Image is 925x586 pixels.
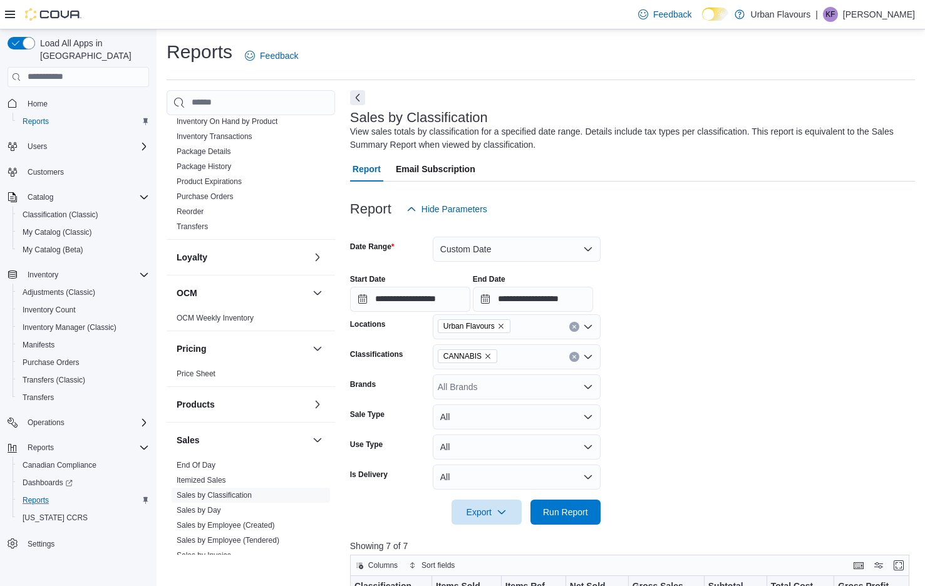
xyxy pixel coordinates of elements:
span: Dashboards [23,478,73,488]
span: Transfers (Classic) [18,373,149,388]
span: Manifests [23,340,54,350]
span: Feedback [653,8,691,21]
a: Home [23,96,53,111]
p: | [815,7,818,22]
p: Showing 7 of 7 [350,540,915,552]
span: Users [23,139,149,154]
button: All [433,434,601,460]
a: Inventory On Hand by Product [177,117,277,126]
nav: Complex example [8,90,149,585]
a: Sales by Employee (Created) [177,521,275,530]
h3: Report [350,202,391,217]
button: Export [452,500,522,525]
span: My Catalog (Beta) [23,245,83,255]
button: Inventory Manager (Classic) [13,319,154,336]
label: End Date [473,274,505,284]
button: Inventory [3,266,154,284]
span: Operations [23,415,149,430]
h3: Products [177,398,215,411]
span: Reports [28,443,54,453]
span: Operations [28,418,65,428]
span: Reports [23,116,49,126]
button: All [433,404,601,429]
div: Kris Friesen [823,7,838,22]
span: Inventory [23,267,149,282]
button: Remove CANNABIS from selection in this group [484,352,492,360]
button: OCM [177,287,307,299]
a: Transfers [177,222,208,231]
a: Inventory Manager (Classic) [18,320,121,335]
button: Canadian Compliance [13,456,154,474]
a: Reports [18,114,54,129]
button: OCM [310,285,325,301]
label: Use Type [350,439,383,450]
a: Sales by Day [177,506,221,515]
a: Customers [23,165,69,180]
input: Dark Mode [702,8,728,21]
span: Transfers [23,393,54,403]
span: Home [28,99,48,109]
a: Package History [177,162,231,171]
a: [US_STATE] CCRS [18,510,93,525]
a: Itemized Sales [177,476,226,485]
span: Sort fields [421,560,455,570]
button: Pricing [177,342,307,355]
span: Reports [18,493,149,508]
span: Classification (Classic) [23,210,98,220]
button: Keyboard shortcuts [851,558,866,573]
button: Enter fullscreen [891,558,906,573]
span: Hide Parameters [421,203,487,215]
label: Is Delivery [350,470,388,480]
span: Adjustments (Classic) [18,285,149,300]
button: Sales [177,434,307,446]
span: Customers [23,164,149,180]
span: Columns [368,560,398,570]
button: Reports [23,440,59,455]
a: Canadian Compliance [18,458,101,473]
button: Inventory Count [13,301,154,319]
span: Inventory Manager (Classic) [18,320,149,335]
button: Inventory [23,267,63,282]
button: Display options [871,558,886,573]
span: Manifests [18,337,149,352]
button: Hide Parameters [401,197,492,222]
button: Users [3,138,154,155]
button: [US_STATE] CCRS [13,509,154,527]
a: Reorder [177,207,204,216]
h3: Pricing [177,342,206,355]
a: Package Details [177,147,231,156]
span: Inventory [28,270,58,280]
span: My Catalog (Classic) [23,227,92,237]
a: Dashboards [13,474,154,491]
a: Transfers (Classic) [18,373,90,388]
span: [US_STATE] CCRS [23,513,88,523]
span: My Catalog (Beta) [18,242,149,257]
div: OCM [167,311,335,331]
button: Loyalty [177,251,307,264]
button: Users [23,139,52,154]
span: Purchase Orders [23,357,80,368]
a: Inventory Transactions [177,132,252,141]
span: Washington CCRS [18,510,149,525]
button: Run Report [530,500,601,525]
span: Settings [23,535,149,551]
button: Remove Urban Flavours from selection in this group [497,322,505,330]
label: Brands [350,379,376,389]
span: Inventory Manager (Classic) [23,322,116,332]
button: Catalog [3,188,154,206]
span: Export [459,500,514,525]
h3: Sales [177,434,200,446]
span: Reports [23,495,49,505]
span: Catalog [28,192,53,202]
span: My Catalog (Classic) [18,225,149,240]
a: Adjustments (Classic) [18,285,100,300]
span: Dashboards [18,475,149,490]
span: Canadian Compliance [23,460,96,470]
button: Classification (Classic) [13,206,154,224]
button: Reports [13,491,154,509]
button: Open list of options [583,352,593,362]
button: Reports [3,439,154,456]
span: CANNABIS [438,349,497,363]
label: Date Range [350,242,395,252]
